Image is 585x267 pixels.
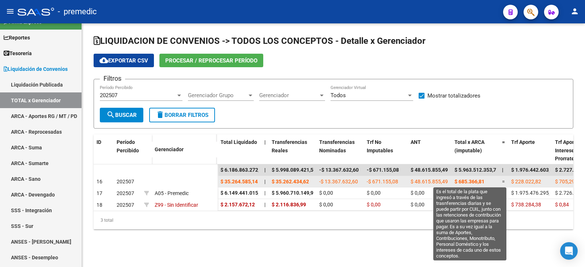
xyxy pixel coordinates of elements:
span: Trf Aporte [511,139,535,145]
span: Gerenciador [155,146,184,152]
span: $ 5.963.512.353,73 [454,167,499,173]
span: | [502,167,503,173]
span: $ 6.149.441.015,63 [220,190,265,196]
span: 202507 [100,92,117,99]
span: $ 35.262.434,62 [272,179,309,184]
button: Procesar / Reprocesar período [159,54,263,67]
mat-icon: delete [156,110,165,119]
datatable-header-cell: Período Percibido [114,134,141,165]
span: $ 2.116.836,99 [272,202,306,207]
button: Buscar [100,108,143,122]
span: | [264,167,266,173]
datatable-header-cell: Transferencias Reales [269,134,316,167]
span: 18 [97,202,102,208]
span: $ 738.284,38 [511,202,541,207]
span: Tesorería [4,49,32,57]
span: 16 [97,179,102,184]
span: Transferencias Reales [272,139,307,153]
mat-icon: search [106,110,115,119]
span: - premedic [58,4,97,20]
span: = [502,190,505,196]
datatable-header-cell: Trf No Imputables [364,134,408,167]
span: | [264,139,266,145]
span: 202507 [117,179,134,184]
span: 202507 [117,202,134,208]
span: $ 48.615.855,49 [411,167,448,173]
span: | [264,190,265,196]
span: Gerenciador [259,92,318,99]
span: $ 685.366,81 [454,179,484,184]
span: ANT [411,139,421,145]
datatable-header-cell: Transferencias Nominadas [316,134,364,167]
h3: Filtros [100,73,125,84]
span: = [502,139,505,145]
datatable-header-cell: Total Liquidado [218,134,261,167]
span: $ 5.960.710.149,93 [454,190,499,196]
span: $ 0,00 [319,190,333,196]
span: $ 2.157.672,12 [220,202,255,207]
span: Procesar / Reprocesar período [165,57,257,64]
span: $ 35.264.585,14 [220,179,258,184]
datatable-header-cell: Total x ARCA (imputable) [452,134,499,167]
span: $ 6.186.863.272,89 [220,167,265,173]
span: -$ 671.155,08 [367,179,398,184]
span: $ 5.960.710.149,93 [272,190,316,196]
span: | [264,179,265,184]
span: Mostrar totalizadores [427,91,480,100]
span: Trf No Imputables [367,139,393,153]
mat-icon: person [570,7,579,16]
span: Z99 - Sin Identificar [155,202,198,208]
span: Período Percibido [117,139,139,153]
datatable-header-cell: Gerenciador [152,142,218,157]
span: -$ 13.367.632,60 [319,167,359,173]
span: $ 228.022,82 [511,179,541,184]
mat-icon: cloud_download [99,56,108,65]
span: $ 0,00 [319,202,333,207]
span: $ 1.975.476.295,80 [511,190,556,196]
span: Reportes [4,34,30,42]
span: Buscar [106,112,137,118]
div: Open Intercom Messenger [560,242,578,260]
span: LIQUIDACION DE CONVENIOS -> TODOS LOS CONCEPTOS - Detalle x Gerenciador [94,36,426,46]
span: $ 0,00 [367,190,381,196]
span: 17 [97,190,102,196]
span: A05 - Premedic [155,190,189,196]
span: $ 0,00 [411,190,424,196]
span: Gerenciador Grupo [188,92,247,99]
span: | [264,202,265,207]
span: Borrar Filtros [156,112,208,118]
span: $ 705,29 [555,179,575,184]
span: 202507 [117,190,134,196]
span: Todos [331,92,346,99]
span: $ 0,84 [555,202,569,207]
span: $ 0,00 [411,202,424,207]
span: -$ 13.367.632,60 [319,179,358,184]
span: Total x ARCA (imputable) [454,139,484,153]
button: Exportar CSV [94,54,154,67]
span: ID [97,139,101,145]
span: = [502,179,505,184]
button: Borrar Filtros [149,108,215,122]
span: $ 1.976.442.603,00 [511,167,556,173]
span: = [502,202,505,207]
div: 3 total [94,211,573,229]
datatable-header-cell: Trf Aporte [508,134,552,167]
span: $ 48.615.855,49 [411,179,448,184]
datatable-header-cell: ANT [408,134,452,167]
datatable-header-cell: | [261,134,269,167]
span: Total Liquidado [220,139,257,145]
span: $ 5.998.089.421,54 [272,167,316,173]
span: Liquidación de Convenios [4,65,68,73]
mat-icon: menu [6,7,15,16]
span: Exportar CSV [99,57,148,64]
datatable-header-cell: ID [94,134,114,165]
span: $ 0,00 [367,202,381,207]
span: -$ 671.155,08 [367,167,399,173]
datatable-header-cell: = [499,134,508,167]
span: Transferencias Nominadas [319,139,355,153]
span: $ 2.116.836,99 [454,202,489,207]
